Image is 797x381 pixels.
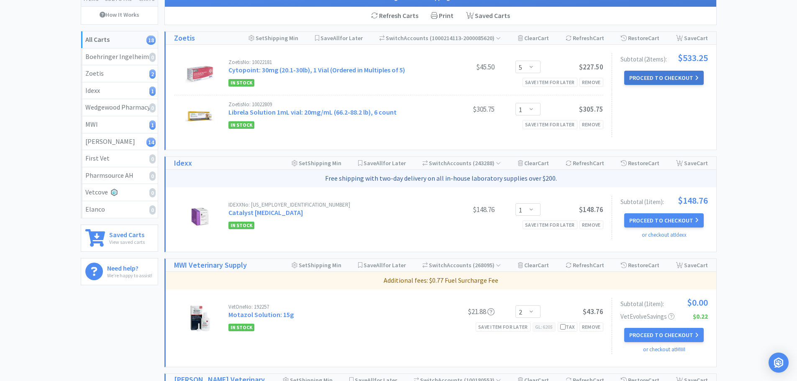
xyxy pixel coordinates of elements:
[365,7,425,25] div: Refresh Carts
[566,32,604,44] div: Refresh
[228,202,432,207] div: IDEXX No: [US_EMPLOYER_IDENTIFICATION_NUMBER]
[523,220,577,229] div: Save item for later
[648,34,659,42] span: Cart
[624,213,704,228] button: Proceed to Checkout
[85,51,154,62] div: Boehringer Ingelheim
[579,205,603,214] span: $148.76
[149,87,156,96] i: 1
[85,153,154,164] div: First Vet
[81,201,158,218] a: Elanco0
[593,159,604,167] span: Cart
[299,159,308,167] span: Set
[85,170,154,181] div: Pharmsource AH
[107,263,152,271] h6: Need help?
[85,204,154,215] div: Elanco
[697,34,708,42] span: Cart
[149,171,156,181] i: 0
[364,261,406,269] span: Save for Later
[333,34,340,42] span: All
[146,138,156,147] i: 14
[185,202,215,231] img: 9dcffea7cc2c4e948fdad98d6cafa1db_821966.png
[676,259,708,271] div: Save
[460,7,516,25] a: Saved Carts
[518,259,549,271] div: Clear
[579,78,603,87] div: Remove
[85,35,110,43] strong: All Carts
[320,34,363,42] span: Save for Later
[423,157,501,169] div: Accounts
[620,313,674,320] span: VetEvolve Savings
[185,59,215,89] img: 69894a3c7d5a4dd096f1abf43bd68f98_541731.jpeg
[620,298,708,307] div: Subtotal ( 1 item ):
[769,353,789,373] div: Open Intercom Messenger
[174,259,247,271] a: MWI Veterinary Supply
[425,7,460,25] div: Print
[429,159,447,167] span: Switch
[687,298,708,307] span: $0.00
[566,157,604,169] div: Refresh
[85,136,154,147] div: [PERSON_NAME]
[149,154,156,164] i: 0
[149,188,156,197] i: 0
[432,104,495,114] div: $305.75
[620,53,708,62] div: Subtotal ( 2 item s ):
[81,184,158,201] a: Vetcove0
[107,271,152,279] p: We're happy to assist!
[174,157,192,169] a: Idexx
[81,49,158,66] a: Boehringer Ingelheim0
[228,79,254,87] span: In Stock
[169,275,713,286] p: Additional fees: $0.77 Fuel Surcharge Fee
[697,261,708,269] span: Cart
[81,116,158,133] a: MWI1
[432,62,495,72] div: $45.50
[85,68,154,79] div: Zoetis
[85,187,154,198] div: Vetcove
[386,34,404,42] span: Switch
[432,205,495,215] div: $148.76
[643,346,685,353] a: or checkout at MWI
[423,259,501,271] div: Accounts
[376,261,383,269] span: All
[149,205,156,215] i: 0
[228,222,254,229] span: In Stock
[693,313,708,320] span: $0.22
[81,99,158,116] a: Wedgewood Pharmacy0
[379,32,501,44] div: Accounts
[228,102,432,107] div: Zoetis No: 10022809
[85,85,154,96] div: Idexx
[583,307,603,316] span: $43.76
[292,259,341,271] div: Shipping Min
[146,36,156,45] i: 18
[228,324,254,331] span: In Stock
[621,259,659,271] div: Restore
[579,220,603,229] div: Remove
[428,34,501,42] span: ( 1000214113-2000085620 )
[560,323,575,331] div: Tax
[81,82,158,100] a: Idexx1
[149,103,156,113] i: 0
[538,261,549,269] span: Cart
[81,133,158,151] a: [PERSON_NAME]14
[292,157,341,169] div: Shipping Min
[81,31,158,49] a: All Carts18
[228,121,254,129] span: In Stock
[476,322,530,331] div: Save item for later
[593,34,604,42] span: Cart
[81,150,158,167] a: First Vet0
[642,231,687,238] a: or checkout at Idexx
[678,196,708,205] span: $148.76
[189,304,211,333] img: f00ed0441f3e4682a05b40a52f901ad6_6672.jpeg
[538,159,549,167] span: Cart
[228,304,432,309] div: VetOne No: 192257
[81,225,158,252] a: Saved CartsView saved carts
[174,32,195,44] h1: Zoetis
[624,328,704,342] button: Proceed to Checkout
[149,53,156,62] i: 0
[593,261,604,269] span: Cart
[85,102,154,113] div: Wedgewood Pharmacy
[249,32,298,44] div: Shipping Min
[648,159,659,167] span: Cart
[85,119,154,130] div: MWI
[228,108,397,116] a: Librela Solution 1mL vial: 20mg/mL (66.2-88.2 lb), 6 count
